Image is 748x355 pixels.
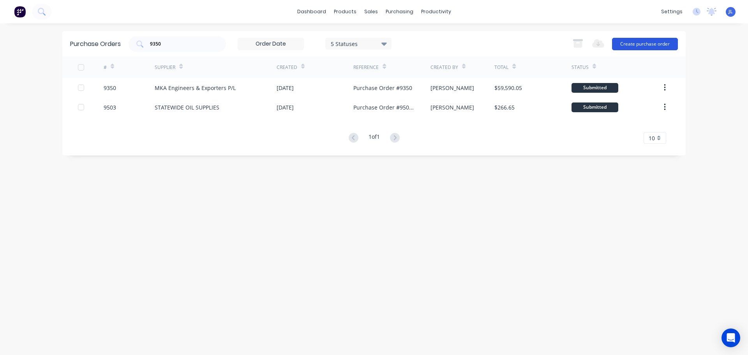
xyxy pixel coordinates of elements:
div: [DATE] [277,103,294,111]
div: Total [494,64,508,71]
input: Order Date [238,38,303,50]
div: purchasing [382,6,417,18]
div: Open Intercom Messenger [722,329,740,347]
div: [PERSON_NAME] [430,103,474,111]
div: Purchase Order #9503 - STATEWIDE OIL SUPPLIES [353,103,415,111]
div: Submitted [572,102,618,112]
a: dashboard [293,6,330,18]
div: sales [360,6,382,18]
div: Purchase Order #9350 [353,84,412,92]
div: Created [277,64,297,71]
div: [PERSON_NAME] [430,84,474,92]
div: Reference [353,64,379,71]
button: Create purchase order [612,38,678,50]
div: productivity [417,6,455,18]
div: MKA Engineers & Exporters P/L [155,84,236,92]
span: 10 [649,134,655,142]
div: Submitted [572,83,618,93]
div: 9503 [104,103,116,111]
div: $266.65 [494,103,515,111]
div: 9350 [104,84,116,92]
div: Purchase Orders [70,39,121,49]
div: Status [572,64,589,71]
div: products [330,6,360,18]
input: Search purchase orders... [149,40,214,48]
span: JL [729,8,733,15]
div: Created By [430,64,458,71]
div: Supplier [155,64,175,71]
div: STATEWIDE OIL SUPPLIES [155,103,219,111]
img: Factory [14,6,26,18]
div: $59,590.05 [494,84,522,92]
div: [DATE] [277,84,294,92]
div: settings [657,6,686,18]
div: 1 of 1 [369,132,380,144]
div: # [104,64,107,71]
div: 5 Statuses [331,39,386,48]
